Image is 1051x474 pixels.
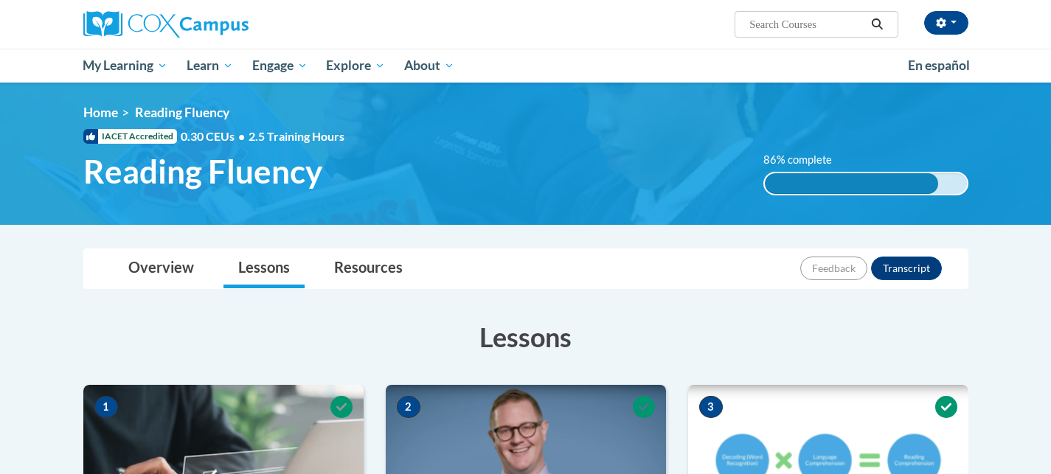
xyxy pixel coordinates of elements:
span: 1 [94,396,118,418]
h3: Lessons [83,318,968,355]
a: Home [83,105,118,120]
div: Main menu [61,49,991,83]
span: En español [908,57,970,73]
a: Learn [177,49,243,83]
span: 0.30 CEUs [181,128,249,144]
span: Reading Fluency [135,105,229,120]
a: En español [898,50,979,81]
span: Engage [252,57,308,74]
button: Account Settings [924,11,968,35]
span: My Learning [83,57,167,74]
span: • [238,129,245,143]
button: Transcript [871,257,942,280]
button: Search [866,15,888,33]
a: About [395,49,464,83]
a: Cox Campus [83,11,364,38]
span: 3 [699,396,723,418]
a: Resources [319,249,417,288]
div: 86% complete [765,173,938,194]
span: IACET Accredited [83,129,177,144]
button: Feedback [800,257,867,280]
a: My Learning [74,49,178,83]
label: 86% complete [763,152,848,168]
span: 2 [397,396,420,418]
a: Explore [316,49,395,83]
a: Lessons [223,249,305,288]
span: 2.5 Training Hours [249,129,344,143]
span: Learn [187,57,233,74]
span: About [404,57,454,74]
span: Reading Fluency [83,152,322,191]
span: Explore [326,57,385,74]
input: Search Courses [748,15,866,33]
a: Overview [114,249,209,288]
a: Engage [243,49,317,83]
img: Cox Campus [83,11,249,38]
